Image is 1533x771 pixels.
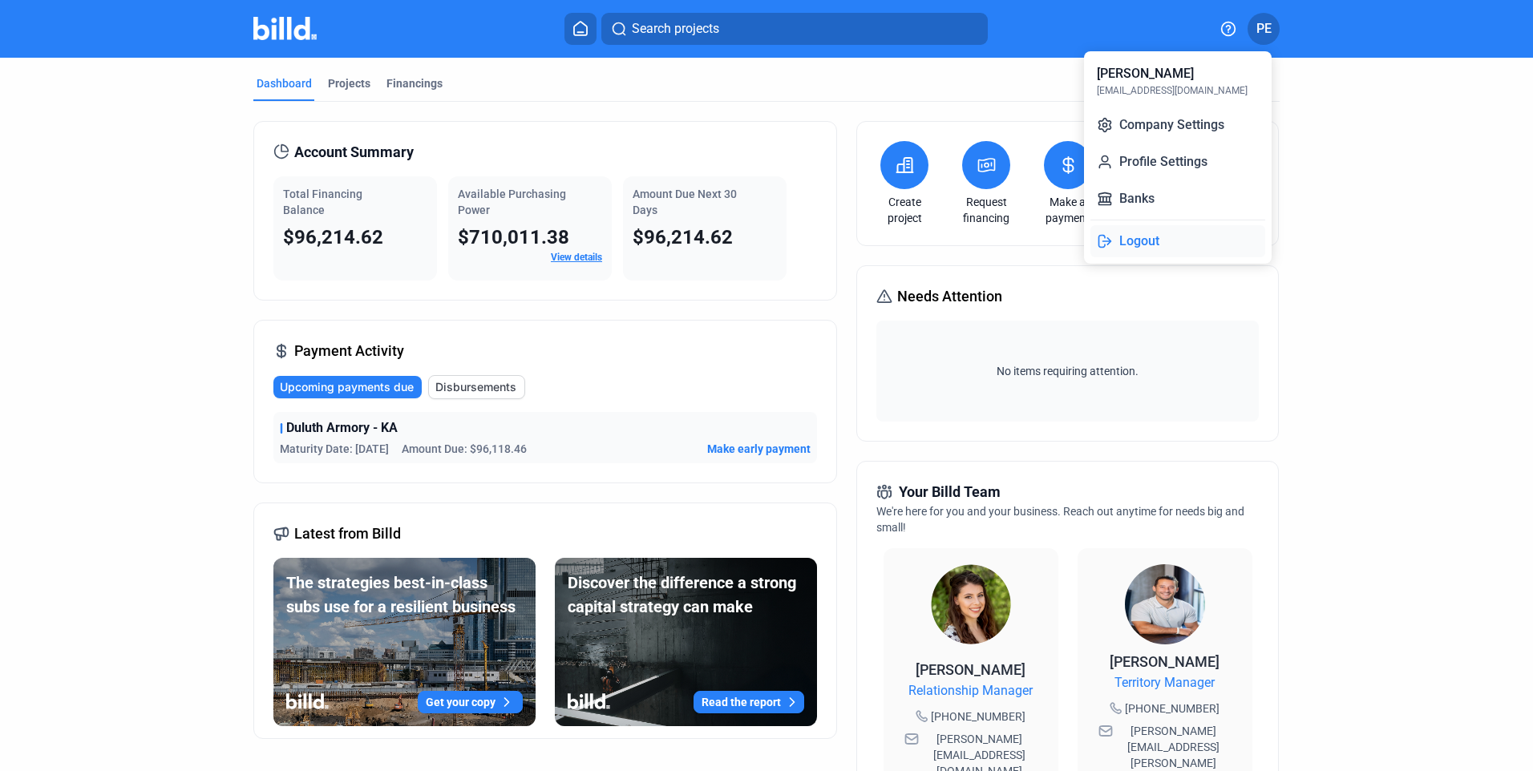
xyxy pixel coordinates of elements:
[1090,225,1265,257] button: Logout
[1090,109,1265,141] button: Company Settings
[1097,83,1248,98] div: [EMAIL_ADDRESS][DOMAIN_NAME]
[1090,183,1265,215] button: Banks
[1097,64,1194,83] div: [PERSON_NAME]
[1090,146,1265,178] button: Profile Settings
